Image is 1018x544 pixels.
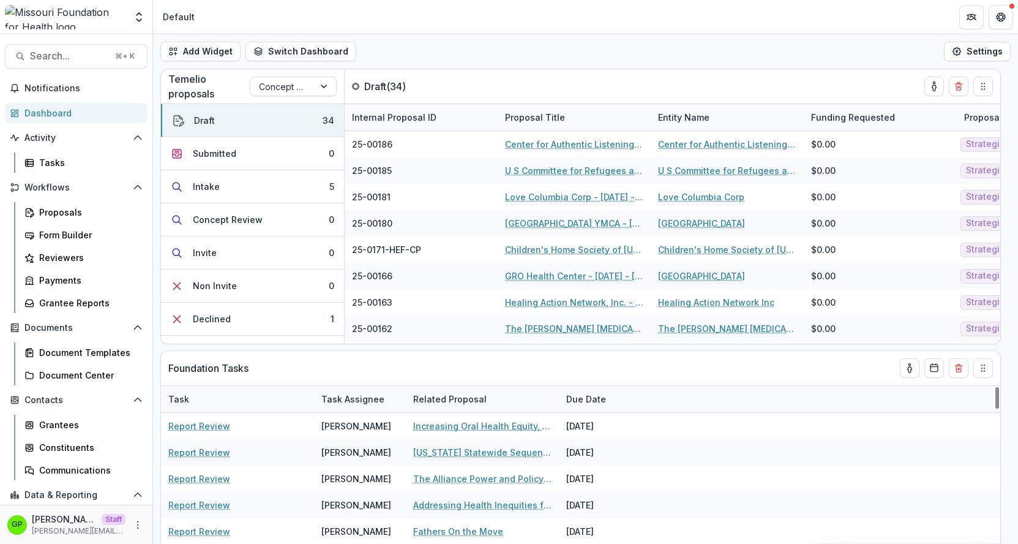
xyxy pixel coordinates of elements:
a: Report Review [168,525,230,538]
button: Search... [5,44,148,69]
a: Dashboard [5,103,148,123]
div: Task [161,386,314,412]
div: Intake [193,180,220,193]
div: ⌘ + K [113,50,137,63]
div: [PERSON_NAME] [321,446,391,459]
div: Related Proposal [406,386,559,412]
div: Invite [193,246,217,259]
span: $0.00 [811,138,836,151]
a: Report Review [168,499,230,512]
div: Related Proposal [406,393,494,406]
span: Workflows [24,183,128,193]
div: Proposal Title [498,111,572,124]
button: Open Data & Reporting [5,485,148,505]
div: Non Invite [193,279,237,292]
div: Declined [193,312,231,325]
span: 25-0171-HEF-CP [352,243,421,256]
button: Invite0 [161,236,344,270]
nav: breadcrumb [158,8,200,26]
div: Grantee Reports [39,297,138,309]
a: Report Review [168,420,230,433]
span: 25-00166 [352,270,392,282]
div: 34 [323,114,334,127]
div: Funding Requested [804,104,957,130]
div: [PERSON_NAME] [321,472,391,485]
a: The [PERSON_NAME] [MEDICAL_DATA] Foundation, Inc. - [DATE] - [DATE] Request for Concept Papers [505,322,643,335]
button: Open Contacts [5,390,148,410]
a: Form Builder [20,225,148,245]
span: Activity [24,133,128,143]
div: Task Assignee [314,386,406,412]
span: $0.00 [811,296,836,309]
div: Task [161,393,196,406]
div: Internal Proposal ID [345,104,498,130]
a: Healing Action Network, Inc. - [DATE] - [DATE] Request for Concept Papers [505,296,643,309]
button: Partners [959,5,984,29]
button: Declined1 [161,303,344,336]
button: More [130,518,145,532]
div: Proposal Title [498,104,651,130]
div: [DATE] [559,492,651,518]
div: Document Templates [39,346,138,359]
div: Reviewers [39,251,138,264]
a: Grantee Reports [20,293,148,313]
a: Constituents [20,437,148,458]
span: $0.00 [811,322,836,335]
a: [GEOGRAPHIC_DATA] [658,270,745,282]
div: Payments [39,274,138,287]
span: Contacts [24,395,128,406]
a: Center for Authentic Listening & Learning - [DATE] - [DATE] Request for Concept Papers [505,138,643,151]
div: 0 [329,279,334,292]
span: 25-00181 [352,191,391,203]
button: Draft34 [161,104,344,137]
span: 25-00185 [352,164,392,177]
div: Document Center [39,369,138,382]
a: [GEOGRAPHIC_DATA] [658,217,745,230]
a: Report Review [168,446,230,459]
span: 25-00162 [352,322,392,335]
div: 0 [329,147,334,160]
span: $0.00 [811,217,836,230]
div: Default [163,10,195,23]
button: Open Documents [5,318,148,338]
a: Addressing Health Inequities for Patients with [MEDICAL_DATA] by Providing Comprehensive Services [413,499,552,512]
div: [DATE] [559,413,651,439]
div: Due Date [559,386,651,412]
p: Temelio proposals [168,72,250,101]
button: Delete card [949,77,968,96]
div: Entity Name [651,104,804,130]
a: Love Columbia Corp - [DATE] - [DATE] Request for Concept Papers [505,191,643,203]
a: Children's Home Society of [US_STATE] - [DATE] - [DATE] Request for Concept Papers [505,243,643,256]
div: Task Assignee [314,393,392,406]
p: Staff [102,514,125,525]
p: Draft ( 34 ) [364,79,456,94]
div: Due Date [559,393,613,406]
div: Funding Requested [804,111,902,124]
div: Griffin perry [12,521,23,529]
span: $0.00 [811,164,836,177]
a: The [PERSON_NAME] [MEDICAL_DATA] Foundation, Inc. [658,322,796,335]
button: Non Invite0 [161,270,344,303]
a: GRO Health Center - [DATE] - [DATE] Request for Concept Papers [505,270,643,282]
div: Submitted [193,147,236,160]
span: 25-00163 [352,296,392,309]
a: Report Review [168,472,230,485]
button: Intake5 [161,170,344,203]
button: Drag [973,77,993,96]
button: Settings [944,42,1011,61]
div: [DATE] [559,466,651,492]
a: Love Columbia Corp [658,191,744,203]
button: Add Widget [160,42,241,61]
div: 1 [331,312,334,325]
span: Data & Reporting [24,490,128,501]
a: Reviewers [20,247,148,268]
button: Notifications [5,78,148,98]
span: $0.00 [811,243,836,256]
div: Dashboard [24,107,138,119]
a: Healing Action Network Inc [658,296,774,309]
a: Document Center [20,365,148,385]
div: 0 [329,213,334,226]
span: $0.00 [811,270,836,282]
